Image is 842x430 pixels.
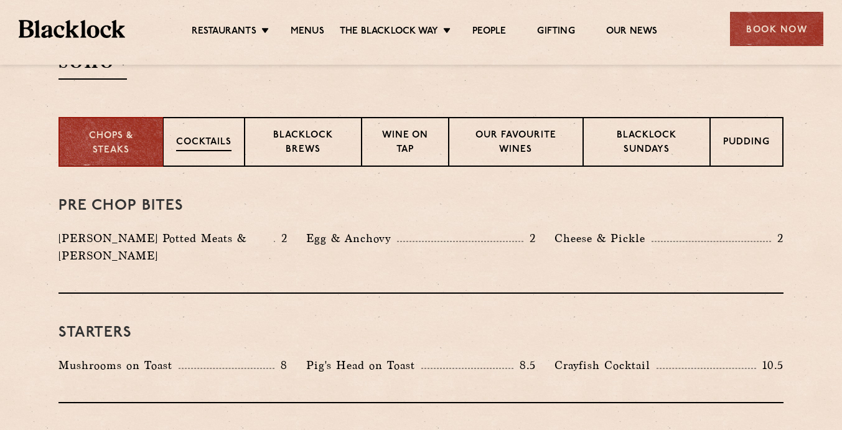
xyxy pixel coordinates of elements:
p: Cocktails [176,136,232,151]
p: Cheese & Pickle [554,230,652,247]
a: Our News [606,26,658,39]
p: 8 [274,357,288,373]
h3: Pre Chop Bites [58,198,784,214]
p: Wine on Tap [375,129,436,158]
a: The Blacklock Way [340,26,438,39]
p: Crayfish Cocktail [554,357,657,374]
p: Blacklock Brews [258,129,348,158]
p: 10.5 [756,357,784,373]
p: 2 [275,230,288,246]
div: Book Now [730,12,823,46]
p: Mushrooms on Toast [58,357,179,374]
h3: Starters [58,325,784,341]
p: Pig's Head on Toast [306,357,421,374]
h2: SOHO [58,52,127,80]
p: 8.5 [513,357,536,373]
p: 2 [523,230,536,246]
p: 2 [771,230,784,246]
p: Our favourite wines [462,129,569,158]
img: BL_Textured_Logo-footer-cropped.svg [19,20,125,38]
a: Gifting [537,26,574,39]
p: Pudding [723,136,770,151]
a: Menus [291,26,324,39]
p: Blacklock Sundays [596,129,697,158]
p: Egg & Anchovy [306,230,397,247]
p: Chops & Steaks [72,129,150,157]
p: [PERSON_NAME] Potted Meats & [PERSON_NAME] [58,230,274,264]
a: Restaurants [192,26,256,39]
a: People [472,26,506,39]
